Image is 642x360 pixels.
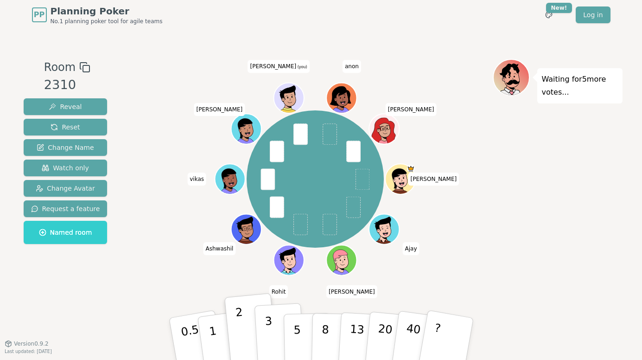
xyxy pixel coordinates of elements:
[542,73,618,99] p: Waiting for 5 more votes...
[49,102,82,111] span: Reveal
[14,340,49,347] span: Version 0.9.2
[24,200,108,217] button: Request a feature
[51,18,163,25] span: No.1 planning poker tool for agile teams
[24,98,108,115] button: Reveal
[32,5,163,25] a: PPPlanning PokerNo.1 planning poker tool for agile teams
[403,242,420,255] span: Click to change your name
[275,84,303,112] button: Click to change your avatar
[235,306,247,356] p: 2
[540,6,557,23] button: New!
[248,60,310,73] span: Click to change your name
[24,139,108,156] button: Change Name
[36,184,95,193] span: Change Avatar
[31,204,100,213] span: Request a feature
[51,5,163,18] span: Planning Poker
[24,180,108,197] button: Change Avatar
[194,103,245,116] span: Click to change your name
[24,160,108,176] button: Watch only
[407,165,414,172] span: Tejal is the host
[187,173,206,186] span: Click to change your name
[51,122,80,132] span: Reset
[203,242,236,255] span: Click to change your name
[5,340,49,347] button: Version0.9.2
[42,163,89,173] span: Watch only
[386,103,437,116] span: Click to change your name
[34,9,44,20] span: PP
[408,173,459,186] span: Click to change your name
[37,143,94,152] span: Change Name
[326,285,377,298] span: Click to change your name
[343,60,361,73] span: Click to change your name
[24,221,108,244] button: Named room
[5,349,52,354] span: Last updated: [DATE]
[546,3,572,13] div: New!
[576,6,610,23] a: Log in
[39,228,92,237] span: Named room
[296,65,307,69] span: (you)
[269,285,288,298] span: Click to change your name
[24,119,108,135] button: Reset
[44,76,90,95] div: 2310
[44,59,76,76] span: Room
